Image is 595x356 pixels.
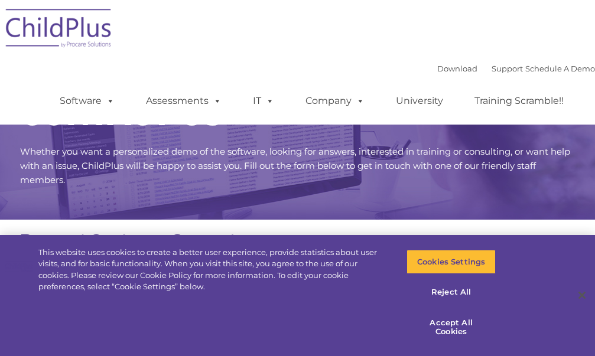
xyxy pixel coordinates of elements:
[38,247,389,293] div: This website uses cookies to create a better user experience, provide statistics about user visit...
[437,64,477,73] a: Download
[48,89,126,113] a: Software
[407,280,496,305] button: Reject All
[294,89,376,113] a: Company
[463,89,576,113] a: Training Scramble!!
[20,146,570,185] span: Whether you want a personalized demo of the software, looking for answers, interested in training...
[134,89,233,113] a: Assessments
[241,89,286,113] a: IT
[437,64,595,73] font: |
[492,64,523,73] a: Support
[407,311,496,344] button: Accept All Cookies
[384,89,455,113] a: University
[525,64,595,73] a: Schedule A Demo
[278,117,328,126] span: Phone number
[407,250,496,275] button: Cookies Settings
[569,282,595,308] button: Close
[278,68,314,77] span: Last name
